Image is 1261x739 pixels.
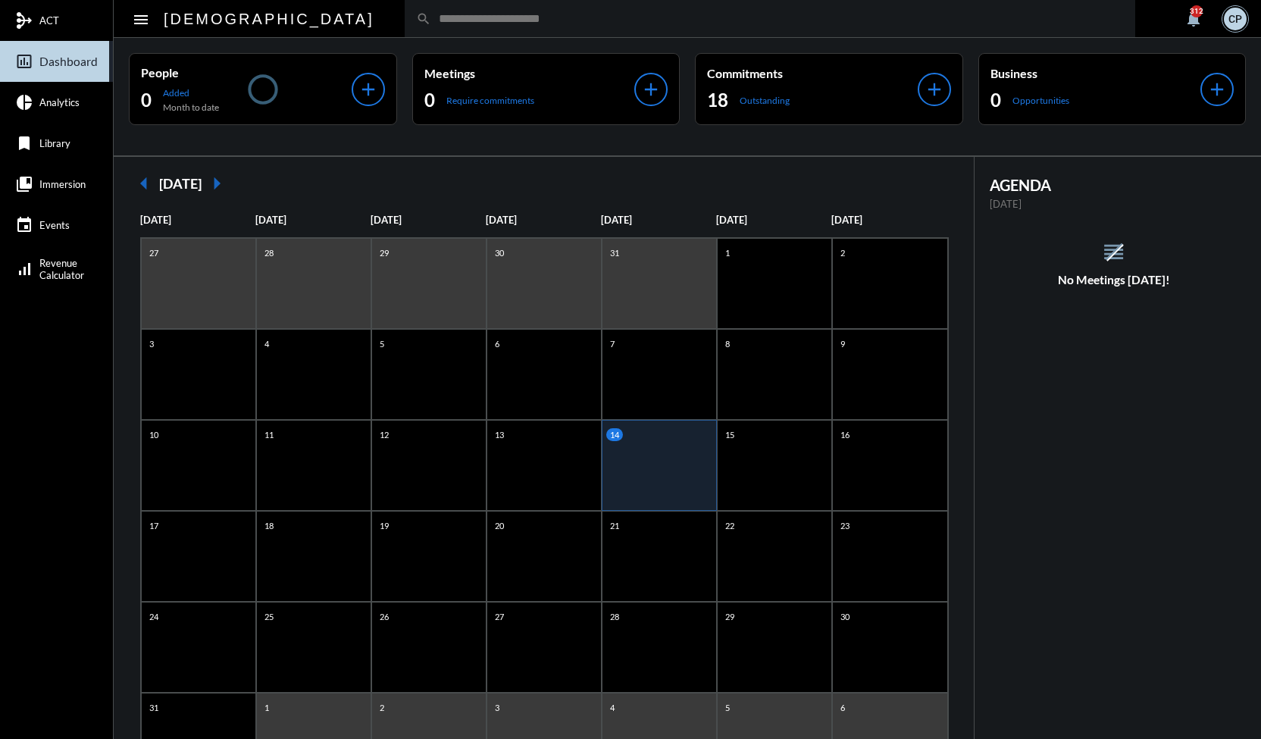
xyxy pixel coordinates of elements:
[376,610,393,623] p: 26
[601,214,716,226] p: [DATE]
[721,428,738,441] p: 15
[446,95,534,106] p: Require commitments
[376,701,388,714] p: 2
[424,88,435,112] h2: 0
[1206,79,1228,100] mat-icon: add
[39,14,59,27] span: ACT
[990,176,1239,194] h2: AGENDA
[39,257,84,281] span: Revenue Calculator
[15,52,33,70] mat-icon: insert_chart_outlined
[15,260,33,278] mat-icon: signal_cellular_alt
[145,610,162,623] p: 24
[202,168,232,199] mat-icon: arrow_right
[424,66,635,80] p: Meetings
[640,79,662,100] mat-icon: add
[255,214,371,226] p: [DATE]
[376,428,393,441] p: 12
[606,428,623,441] p: 14
[491,519,508,532] p: 20
[491,428,508,441] p: 13
[606,246,623,259] p: 31
[145,246,162,259] p: 27
[371,214,486,226] p: [DATE]
[15,11,33,30] mat-icon: mediation
[721,701,734,714] p: 5
[837,337,849,350] p: 9
[606,701,618,714] p: 4
[39,219,70,231] span: Events
[261,701,273,714] p: 1
[837,701,849,714] p: 6
[716,214,831,226] p: [DATE]
[126,4,156,34] button: Toggle sidenav
[924,79,945,100] mat-icon: add
[975,273,1254,287] h5: No Meetings [DATE]!
[721,610,738,623] p: 29
[837,610,853,623] p: 30
[491,246,508,259] p: 30
[145,428,162,441] p: 10
[164,7,374,31] h2: [DEMOGRAPHIC_DATA]
[261,246,277,259] p: 28
[15,175,33,193] mat-icon: collections_bookmark
[721,246,734,259] p: 1
[145,519,162,532] p: 17
[486,214,601,226] p: [DATE]
[39,137,70,149] span: Library
[1224,8,1247,30] div: CP
[1191,5,1203,17] div: 312
[39,55,98,68] span: Dashboard
[721,337,734,350] p: 8
[831,214,947,226] p: [DATE]
[129,168,159,199] mat-icon: arrow_left
[15,216,33,234] mat-icon: event
[159,175,202,192] h2: [DATE]
[261,519,277,532] p: 18
[837,519,853,532] p: 23
[491,337,503,350] p: 6
[606,519,623,532] p: 21
[740,95,790,106] p: Outstanding
[990,66,1201,80] p: Business
[990,198,1239,210] p: [DATE]
[1184,10,1203,28] mat-icon: notifications
[416,11,431,27] mat-icon: search
[990,88,1001,112] h2: 0
[837,428,853,441] p: 16
[707,88,728,112] h2: 18
[140,214,255,226] p: [DATE]
[491,610,508,623] p: 27
[39,178,86,190] span: Immersion
[606,610,623,623] p: 28
[145,337,158,350] p: 3
[376,337,388,350] p: 5
[145,701,162,714] p: 31
[376,246,393,259] p: 29
[261,610,277,623] p: 25
[606,337,618,350] p: 7
[261,337,273,350] p: 4
[1101,240,1126,265] mat-icon: reorder
[39,96,80,108] span: Analytics
[15,93,33,111] mat-icon: pie_chart
[376,519,393,532] p: 19
[261,428,277,441] p: 11
[721,519,738,532] p: 22
[491,701,503,714] p: 3
[132,11,150,29] mat-icon: Side nav toggle icon
[1012,95,1069,106] p: Opportunities
[15,134,33,152] mat-icon: bookmark
[837,246,849,259] p: 2
[707,66,918,80] p: Commitments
